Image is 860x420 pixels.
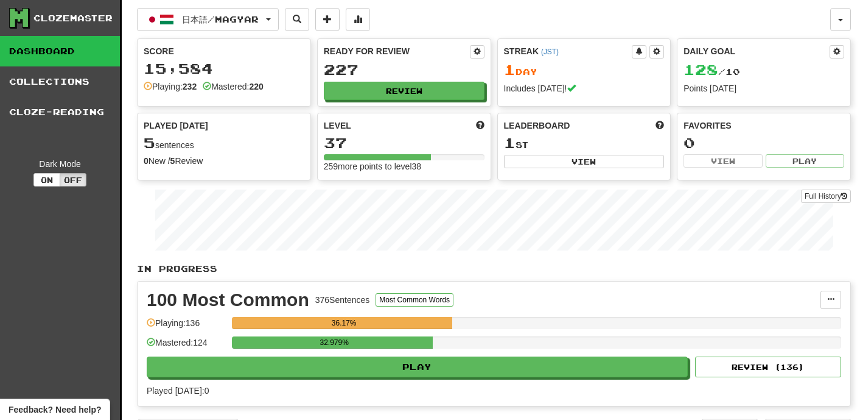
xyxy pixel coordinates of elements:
[9,158,111,170] div: Dark Mode
[249,82,263,91] strong: 220
[144,156,149,166] strong: 0
[144,61,304,76] div: 15,584
[60,173,86,187] button: Off
[801,190,851,203] a: Full History
[147,336,226,357] div: Mastered: 124
[683,45,830,59] div: Daily Goal
[182,14,259,24] span: 日本語 / Magyar
[346,8,370,31] button: More stats
[147,317,226,337] div: Playing: 136
[476,119,484,132] span: Score more points to level up
[144,135,304,151] div: sentences
[324,82,484,100] button: Review
[324,160,484,173] div: 259 more points to level 38
[236,317,452,329] div: 36.17%
[504,82,665,94] div: Includes [DATE]!
[683,82,844,94] div: Points [DATE]
[324,62,484,77] div: 227
[376,293,453,307] button: Most Common Words
[504,61,516,78] span: 1
[147,386,209,396] span: Played [DATE]: 0
[236,336,433,349] div: 32.979%
[504,119,570,132] span: Leaderboard
[9,404,101,416] span: Open feedback widget
[683,135,844,151] div: 0
[324,45,470,57] div: Ready for Review
[137,8,279,31] button: 日本語/Magyar
[683,119,844,132] div: Favorites
[315,8,340,31] button: Add sentence to collection
[285,8,309,31] button: Search sentences
[147,357,688,377] button: Play
[33,173,60,187] button: On
[147,291,309,309] div: 100 Most Common
[144,80,197,93] div: Playing:
[137,263,851,275] p: In Progress
[541,48,559,56] a: (JST)
[683,154,762,168] button: View
[315,294,370,306] div: 376 Sentences
[144,155,304,167] div: New / Review
[683,66,740,77] span: / 10
[504,62,665,78] div: Day
[695,357,841,377] button: Review (136)
[504,134,516,151] span: 1
[683,61,718,78] span: 128
[33,12,113,24] div: Clozemaster
[504,45,632,57] div: Streak
[655,119,664,132] span: This week in points, UTC
[324,119,351,132] span: Level
[170,156,175,166] strong: 5
[144,134,155,151] span: 5
[183,82,197,91] strong: 232
[766,154,844,168] button: Play
[504,135,665,151] div: st
[504,155,665,168] button: View
[324,135,484,151] div: 37
[203,80,264,93] div: Mastered:
[144,45,304,57] div: Score
[144,119,208,132] span: Played [DATE]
